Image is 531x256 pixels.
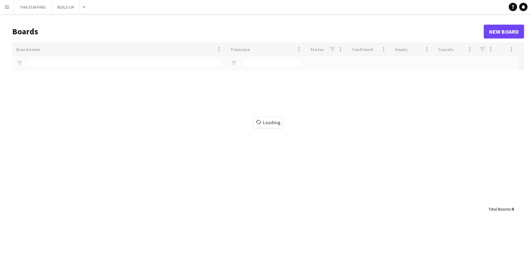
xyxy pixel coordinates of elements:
[488,206,510,212] span: Total Boards
[12,26,484,37] h1: Boards
[512,206,514,212] span: 0
[488,202,514,216] div: :
[14,0,52,14] button: THA STAFFING
[254,117,283,128] span: Loading
[52,0,80,14] button: BUILD UP
[484,25,524,39] a: New Board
